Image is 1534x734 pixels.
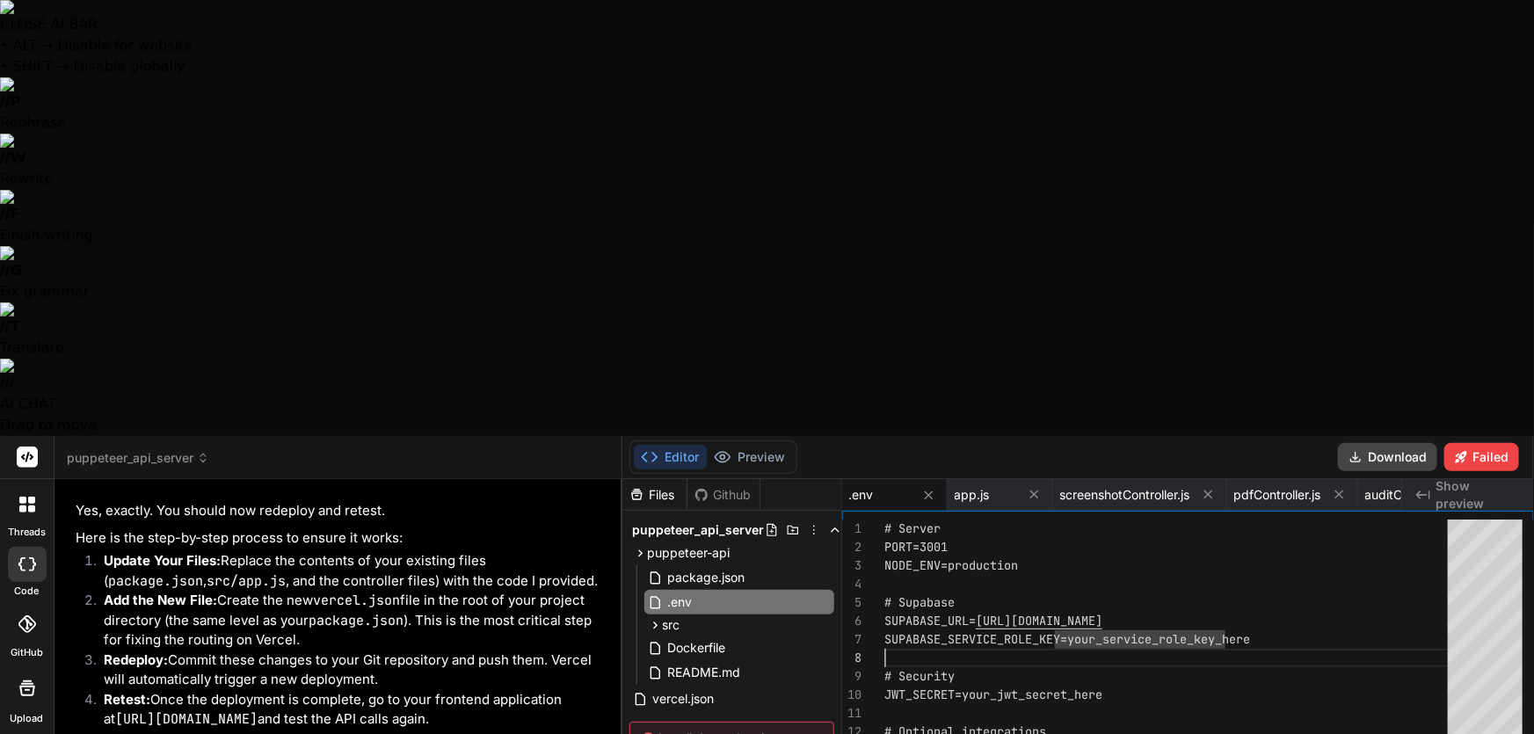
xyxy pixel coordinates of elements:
strong: Add the New File: [104,592,217,608]
button: Preview [707,445,793,469]
span: # Security [884,668,955,684]
span: package.json [666,567,747,588]
span: [URL][DOMAIN_NAME] [976,613,1102,629]
span: .env [666,592,694,613]
span: SUPABASE_URL= [884,613,976,629]
div: 1 [842,520,862,538]
strong: Update Your Files: [104,552,221,569]
span: Dockerfile [666,637,728,658]
div: 8 [842,649,862,667]
span: vercel.json [651,688,716,709]
div: 11 [842,704,862,723]
div: 4 [842,575,862,593]
label: Upload [11,711,44,726]
code: package.json [108,572,203,590]
div: 5 [842,593,862,612]
span: Show preview [1436,477,1520,512]
label: threads [8,525,46,540]
span: src [663,616,680,634]
p: Yes, exactly. You should now redeploy and retest. [76,501,605,521]
span: SUPABASE_SERVICE_ROLE_KEY=your_service_role_key_he [884,631,1236,647]
span: .env [849,486,874,504]
span: puppeteer_api_server [633,521,765,539]
button: Editor [634,445,707,469]
div: 2 [842,538,862,556]
span: # Server [884,520,941,536]
div: 6 [842,612,862,630]
strong: Retest: [104,691,150,708]
div: Files [622,486,687,504]
code: [URL][DOMAIN_NAME] [115,710,258,728]
span: PORT=3001 [884,539,948,555]
button: Failed [1444,443,1519,471]
span: app.js [955,486,990,504]
code: src/app.js [207,572,286,590]
div: Github [687,486,760,504]
code: vercel.json [313,592,400,609]
span: pdfController.js [1234,486,1321,504]
span: # Supabase [884,594,955,610]
label: code [15,584,40,599]
li: Create the new file in the root of your project directory (the same level as your ). This is the ... [90,591,605,650]
li: Replace the contents of your existing files ( , , and the controller files) with the code I provi... [90,551,605,591]
code: package.json [309,612,403,629]
span: puppeteer-api [648,544,731,562]
div: 3 [842,556,862,575]
span: screenshotController.js [1060,486,1190,504]
strong: Redeploy: [104,651,168,668]
div: 10 [842,686,862,704]
span: README.md [666,662,743,683]
button: Download [1338,443,1437,471]
li: Commit these changes to your Git repository and push them. Vercel will automatically trigger a ne... [90,650,605,690]
li: Once the deployment is complete, go to your frontend application at and test the API calls again. [90,690,605,730]
div: 7 [842,630,862,649]
span: auditController.js [1365,486,1461,504]
span: JWT_SECRET=your_jwt_secret_here [884,687,1102,702]
div: 9 [842,667,862,686]
label: GitHub [11,645,43,660]
span: NODE_ENV=production [884,557,1018,573]
span: puppeteer_api_server [67,449,209,467]
p: Here is the step-by-step process to ensure it works: [76,528,605,549]
span: re [1236,631,1250,647]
